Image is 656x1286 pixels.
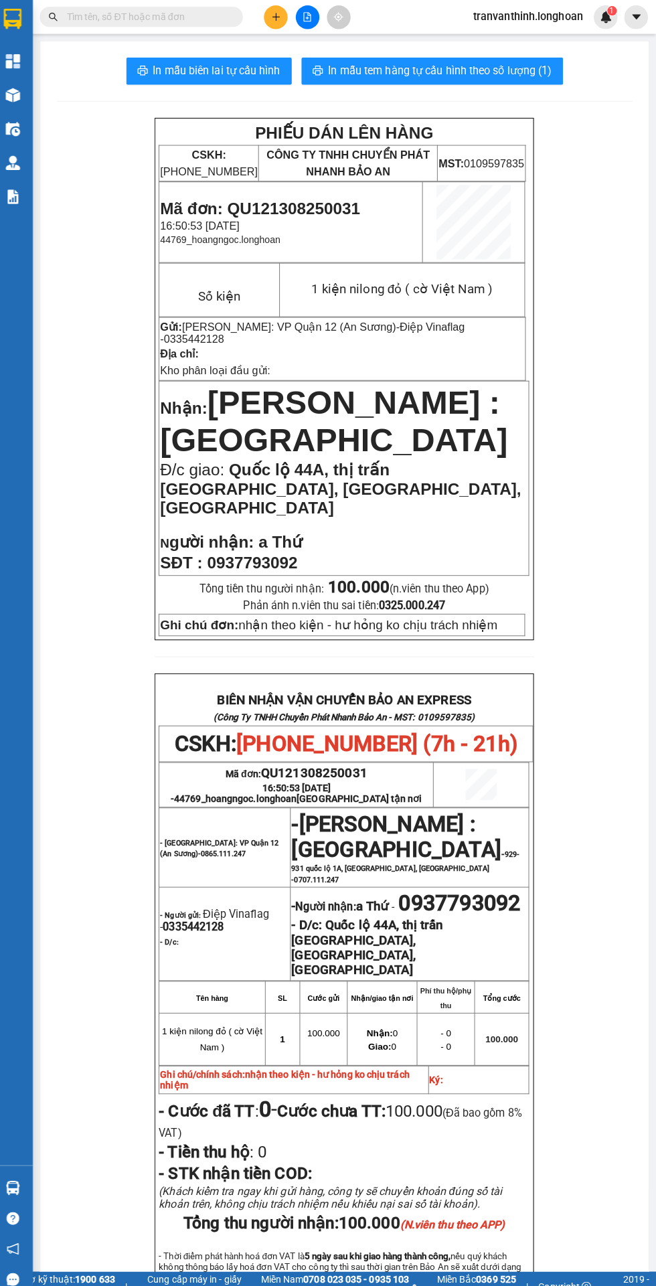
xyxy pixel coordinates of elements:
strong: Ghi chú đơn: [166,611,244,625]
span: 16:50:53 [DATE] [166,218,244,229]
span: : [165,1089,282,1107]
strong: Phí thu hộ/phụ thu [423,975,474,997]
span: Số kiện [203,286,246,301]
span: 1 kiện nilong đỏ ( cờ Việt Nam ) [168,1014,267,1040]
img: warehouse-icon [13,87,27,101]
span: [PHONE_NUMBER] (7h - 21h) [242,722,519,748]
span: a Thứ [359,888,392,903]
strong: 0 [264,1083,276,1109]
strong: Địa chỉ: [166,344,204,355]
span: 16:50:53 [DATE] - [177,773,425,795]
span: [PHONE_NUMBER] [166,147,262,175]
span: - [296,801,303,827]
span: Mã đơn: [231,759,372,770]
strong: - D/c: [296,907,326,922]
span: - 0 [443,1029,454,1039]
span: In mẫu tem hàng tự cấu hình theo số lượng (1) [333,62,554,78]
span: 100.000 [311,1016,343,1026]
span: [PERSON_NAME]: VP Quận 12 (An Sương) [188,317,400,329]
span: Người nhận: [300,890,392,902]
span: CÔNG TY TNHH CHUYỂN PHÁT NHANH BẢO AN [271,147,432,175]
span: | [527,1264,529,1279]
span: 0865.111.247 [206,839,250,848]
span: 0 [258,1129,271,1148]
strong: Quốc lộ 44A, thị trấn [GEOGRAPHIC_DATA], [GEOGRAPHIC_DATA], [GEOGRAPHIC_DATA] [296,907,445,966]
span: Điệp Vinaflag - [166,897,274,922]
span: plus [276,12,285,21]
span: - [GEOGRAPHIC_DATA]: VP Quận 12 (An Sương)- [166,829,283,848]
strong: CSKH: [197,147,232,159]
strong: Cước gửi [312,982,343,990]
span: QU121308250031 [266,756,371,771]
span: 100.000 [342,1199,507,1218]
span: Cung cấp máy in - giấy in: [143,1257,246,1286]
strong: PHIẾU DÁN LÊN HÀNG [260,123,436,141]
button: file-add [300,5,323,29]
img: warehouse-icon [13,120,27,135]
span: - [264,1083,282,1109]
strong: SL [282,982,292,990]
span: Tổng thu người nhận: [189,1199,507,1218]
span: tranvanthinh.longhoan [465,8,594,25]
span: ⚪️ [415,1269,419,1274]
strong: - D/c: [166,927,184,935]
span: In mẫu biên lai tự cấu hình [159,62,285,78]
span: caret-down [631,11,643,23]
strong: Giao: [372,1029,394,1039]
span: Miền Bắc [422,1257,517,1286]
img: icon-new-feature [600,11,612,23]
strong: 0325.000.247 [382,592,448,605]
img: warehouse-icon [13,1167,27,1181]
strong: 5 ngày sau khi giao hàng thành công, [309,1236,453,1247]
span: gười nhận: [175,526,259,544]
span: - STK nhận tiền COD: [165,1150,316,1169]
span: 0937793092 [213,547,302,565]
span: - [392,890,402,902]
span: Mã đơn: QU121308250031 [166,197,363,215]
span: 929-931 quốc lộ 1A, [GEOGRAPHIC_DATA], [GEOGRAPHIC_DATA] - [296,840,521,874]
strong: - Người gửi: [166,900,206,909]
strong: N [166,530,258,544]
img: solution-icon [13,187,27,202]
span: Đ/c giao: [166,455,234,473]
span: 1 [284,1022,289,1032]
strong: - Tiền thu hộ [165,1129,254,1148]
span: 0 [370,1016,401,1026]
strong: BIÊN NHẬN VẬN CHUYỂN BẢO AN EXPRESS [222,685,473,700]
span: Phản ánh n.viên thu sai tiền: [248,592,448,605]
span: [PERSON_NAME] : [GEOGRAPHIC_DATA] [296,801,503,852]
span: search [56,12,65,21]
span: file-add [307,12,316,21]
span: printer [143,64,154,77]
span: aim [337,12,347,21]
span: 0109597835 [441,156,525,167]
span: : [165,1129,271,1148]
strong: Cước chưa TT: [282,1089,389,1107]
span: Miền Nam [250,1257,412,1286]
strong: (Công Ty TNHH Chuyển Phát Nhanh Bảo An - MST: 0109597835) [219,704,477,714]
span: - Thời điểm phát hành hoá đơn VAT là nếu quý khách không thông báo lấy hoá đơn VAT cho công ty th... [165,1236,522,1268]
strong: 0708 023 035 - 0935 103 250 [307,1259,412,1284]
span: Kho phân loại đầu gửi: [166,360,275,372]
span: notification [14,1228,27,1240]
span: 1 [610,6,614,15]
strong: Gửi: [166,317,187,329]
span: (n.viên thu theo App) [332,576,491,588]
img: logo-vxr [11,9,29,29]
span: Điệp Vinaflag - [166,317,467,341]
span: 100.000 [488,1022,520,1032]
span: copyright [582,1267,592,1276]
strong: Nhận/giao tận nơi [355,982,416,990]
span: [PERSON_NAME] : [GEOGRAPHIC_DATA] [166,380,509,453]
span: message [14,1258,27,1271]
button: caret-down [625,5,648,29]
strong: 1900 633 818 [82,1259,121,1284]
span: 0335442128 [169,910,229,922]
strong: Ghi chú/chính sách: [166,1056,412,1078]
span: | [131,1264,133,1279]
strong: Tên hàng [201,982,233,990]
span: 0 [372,1029,399,1039]
span: - [296,813,521,874]
strong: SĐT : [166,547,208,565]
input: Tìm tên, số ĐT hoặc mã đơn [74,9,232,24]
